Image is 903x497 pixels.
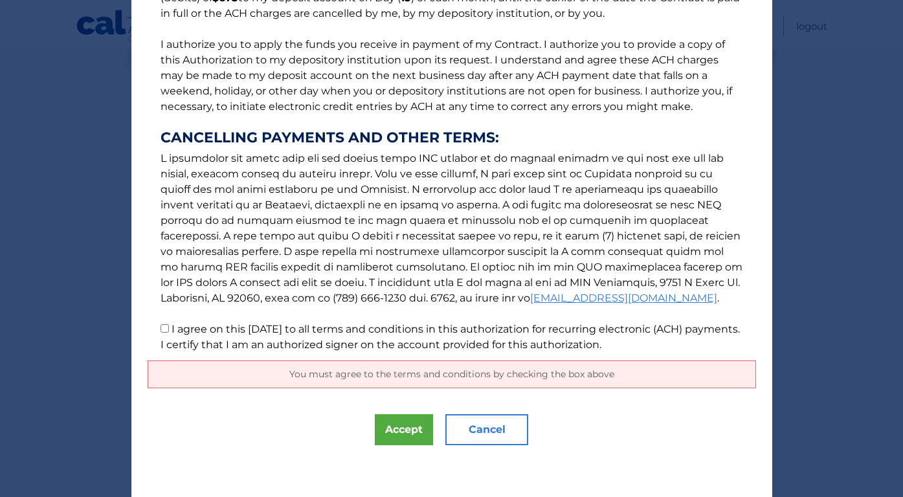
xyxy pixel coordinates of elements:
[289,368,614,380] span: You must agree to the terms and conditions by checking the box above
[445,414,528,445] button: Cancel
[161,323,740,351] label: I agree on this [DATE] to all terms and conditions in this authorization for recurring electronic...
[161,130,743,146] strong: CANCELLING PAYMENTS AND OTHER TERMS:
[530,292,717,304] a: [EMAIL_ADDRESS][DOMAIN_NAME]
[375,414,433,445] button: Accept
